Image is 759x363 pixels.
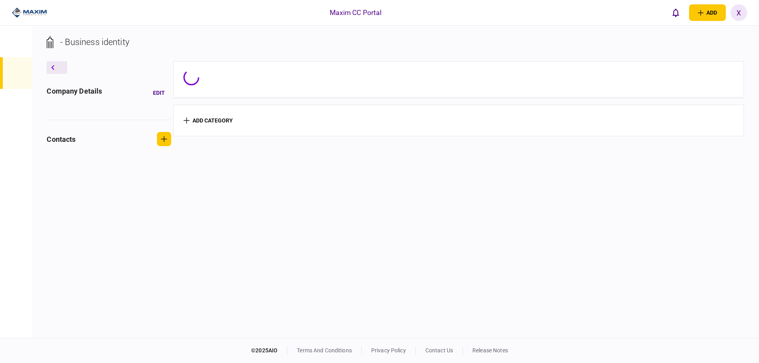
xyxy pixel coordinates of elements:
img: client company logo [12,7,47,19]
a: terms and conditions [297,347,352,354]
div: company details [47,86,102,100]
a: privacy policy [371,347,406,354]
a: release notes [472,347,508,354]
div: Maxim CC Portal [330,8,382,18]
button: open notifications list [668,4,684,21]
div: contacts [47,134,76,145]
div: - Business identity [60,36,129,49]
button: X [731,4,747,21]
button: Edit [147,86,171,100]
button: add category [183,117,233,124]
button: open adding identity options [689,4,726,21]
div: © 2025 AIO [251,346,287,355]
a: contact us [425,347,453,354]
